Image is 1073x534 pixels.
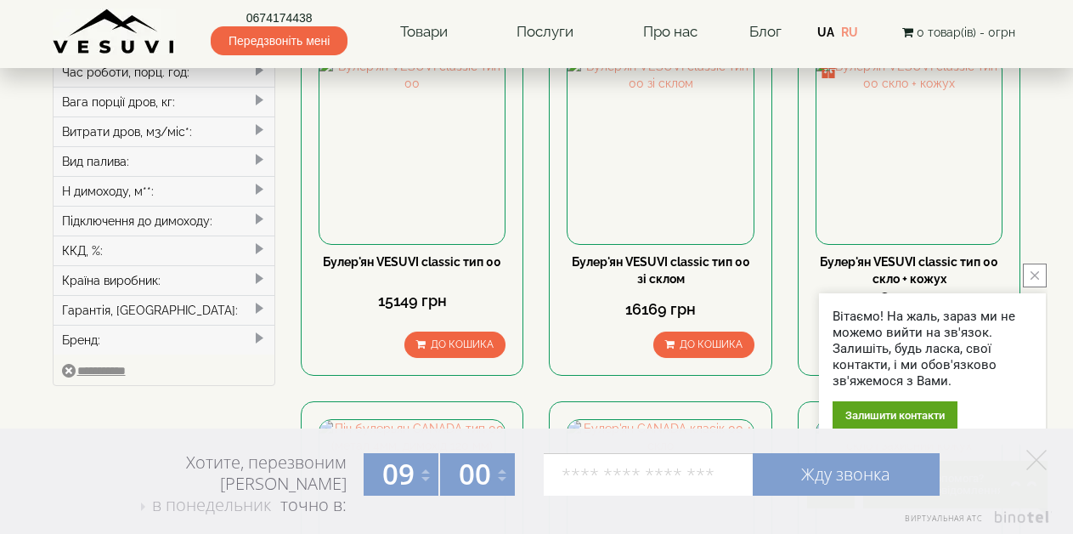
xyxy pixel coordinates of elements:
div: 17299 грн [816,310,1002,332]
div: ККД, %: [54,236,275,265]
button: close button [1023,264,1047,287]
div: Витрати дров, м3/міс*: [54,116,275,146]
div: 18949 грн [816,287,1002,310]
div: Вид палива: [54,146,275,176]
span: 0 товар(ів) - 0грн [917,26,1015,39]
img: gift [820,61,837,78]
span: Передзвоніть мені [211,26,347,55]
img: Булер'ян VESUVI classic тип 00 [319,58,505,243]
a: Элемент управления [895,511,1052,534]
a: 0674174438 [211,9,347,26]
a: UA [817,26,834,39]
span: До кошика [680,338,743,350]
div: Хотите, перезвоним [PERSON_NAME] точно в: [121,452,347,518]
span: 09 [382,455,415,493]
img: Булер'ян VESUVI classic тип 00 скло + кожух [816,58,1002,243]
a: RU [841,26,858,39]
img: Булер'ян VESUVI classic тип 00 зі склом [568,58,753,243]
div: Залишити контакти [833,401,957,429]
div: Бренд: [54,325,275,355]
a: Послуги [500,13,590,52]
a: Блог [749,23,782,40]
a: Жду звонка [753,453,940,496]
a: Булер'ян VESUVI classic тип 00 скло + кожух [820,255,998,286]
span: 00 [459,455,491,493]
span: До кошика [431,338,494,350]
div: Країна виробник: [54,265,275,295]
div: H димоходу, м**: [54,176,275,206]
div: 15149 грн [319,290,505,312]
div: 16169 грн [567,298,754,321]
button: До кошика [404,332,505,358]
span: в понедельник [152,493,271,516]
a: Булер'ян VESUVI classic тип 00 [323,255,501,269]
a: Элемент управления [1026,450,1047,470]
a: Булер'ян VESUVI classic тип 00 зі склом [572,255,750,286]
div: Вітаємо! На жаль, зараз ми не можемо вийти на зв'язок. Залишіть, будь ласка, свої контакти, і ми ... [833,309,1032,389]
div: Вага порції дров, кг: [54,87,275,116]
img: Завод VESUVI [53,9,176,55]
a: Товари [383,13,465,52]
a: Про нас [626,13,714,52]
div: Підключення до димоходу: [54,206,275,236]
button: До кошика [653,332,754,358]
div: Час роботи, порц. год: [54,57,275,87]
div: Гарантія, [GEOGRAPHIC_DATA]: [54,295,275,325]
button: 0 товар(ів) - 0грн [897,23,1020,42]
